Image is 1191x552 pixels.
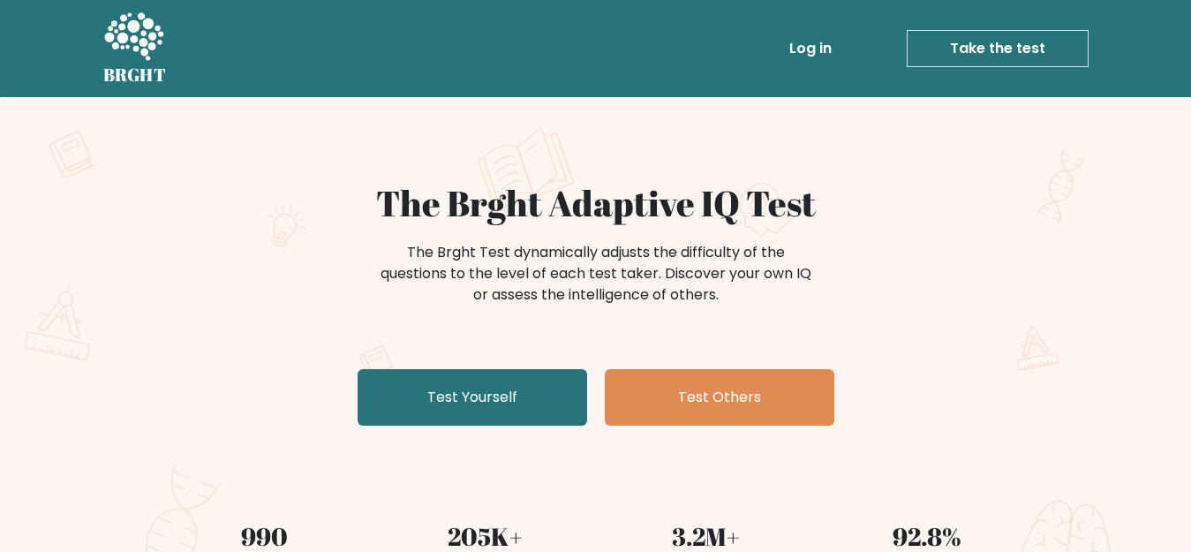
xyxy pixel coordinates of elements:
a: Test Yourself [358,369,587,426]
h5: BRGHT [103,64,167,86]
a: Take the test [907,30,1089,67]
a: BRGHT [103,7,167,90]
a: Test Others [605,369,834,426]
a: Log in [782,31,839,66]
div: The Brght Test dynamically adjusts the difficulty of the questions to the level of each test take... [375,242,817,306]
h1: The Brght Adaptive IQ Test [165,182,1027,224]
